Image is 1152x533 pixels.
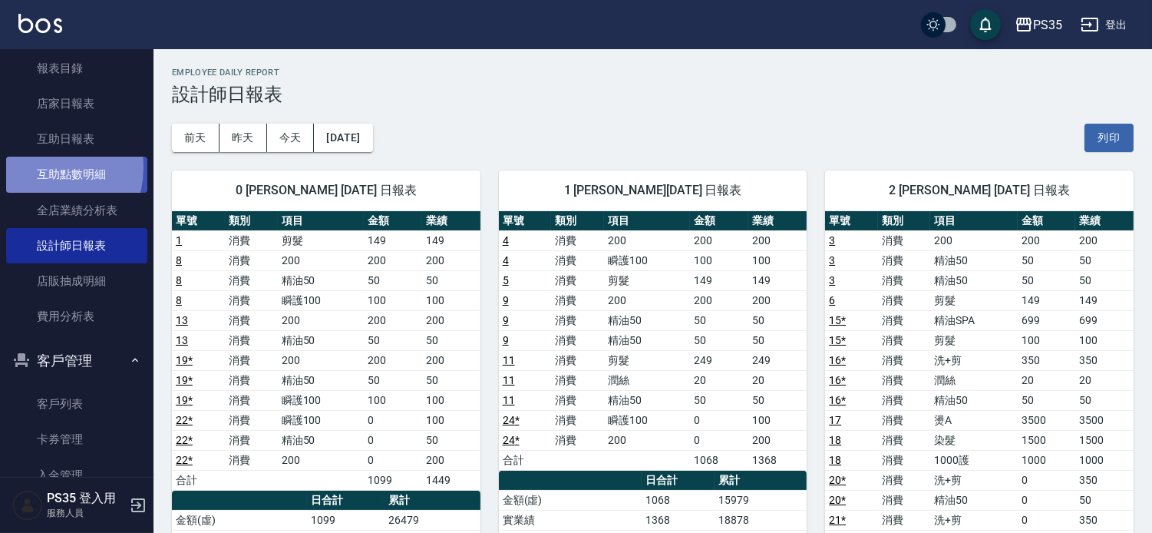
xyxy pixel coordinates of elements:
td: 50 [1018,250,1076,270]
a: 互助點數明細 [6,157,147,192]
td: 消費 [878,490,931,510]
td: 0 [364,410,422,430]
td: 合計 [499,450,552,470]
th: 累計 [715,471,807,491]
td: 249 [690,350,748,370]
p: 服務人員 [47,506,125,520]
td: 剪髮 [604,270,690,290]
td: 1068 [690,450,748,470]
td: 消費 [225,230,278,250]
button: PS35 [1008,9,1068,41]
a: 報表目錄 [6,51,147,86]
td: 20 [1018,370,1076,390]
table: a dense table [499,211,807,471]
td: 消費 [225,370,278,390]
th: 項目 [604,211,690,231]
td: 200 [690,230,748,250]
td: 消費 [551,270,604,290]
a: 13 [176,314,188,326]
td: 149 [690,270,748,290]
td: 消費 [878,250,931,270]
a: 3 [829,274,835,286]
td: 200 [604,230,690,250]
td: 消費 [878,230,931,250]
a: 入金管理 [6,458,147,493]
button: 昨天 [220,124,267,152]
a: 17 [829,414,841,426]
a: 4 [503,254,509,266]
td: 200 [930,230,1017,250]
td: 剪髮 [930,290,1017,310]
td: 消費 [225,410,278,430]
th: 金額 [1018,211,1076,231]
td: 消費 [551,430,604,450]
td: 200 [604,430,690,450]
a: 卡券管理 [6,422,147,457]
td: 200 [364,310,422,330]
td: 200 [422,350,480,370]
a: 4 [503,234,509,247]
td: 200 [278,250,364,270]
td: 100 [422,410,480,430]
a: 6 [829,294,835,306]
a: 店販抽成明細 [6,263,147,299]
td: 潤絲 [604,370,690,390]
span: 1 [PERSON_NAME][DATE] 日報表 [517,183,789,198]
td: 200 [604,290,690,310]
td: 50 [748,390,807,410]
td: 精油50 [278,330,364,350]
a: 店家日報表 [6,86,147,121]
td: 26479 [385,510,480,530]
td: 350 [1075,470,1134,490]
td: 50 [690,390,748,410]
td: 200 [1018,230,1076,250]
td: 消費 [878,290,931,310]
td: 燙A [930,410,1017,430]
th: 類別 [878,211,931,231]
td: 精油50 [930,390,1017,410]
td: 350 [1075,510,1134,530]
td: 消費 [225,390,278,410]
button: 客戶管理 [6,341,147,381]
td: 100 [364,390,422,410]
td: 0 [364,450,422,470]
td: 消費 [878,310,931,330]
td: 瞬護100 [604,410,690,430]
td: 精油50 [604,390,690,410]
td: 100 [422,390,480,410]
th: 單號 [172,211,225,231]
td: 1368 [642,510,715,530]
td: 0 [1018,510,1076,530]
td: 1000 [1075,450,1134,470]
td: 瞬護100 [278,290,364,310]
td: 50 [1018,390,1076,410]
td: 15979 [715,490,807,510]
td: 200 [364,350,422,370]
button: save [970,9,1001,40]
td: 0 [1018,470,1076,490]
a: 3 [829,254,835,266]
td: 50 [422,330,480,350]
td: 200 [278,310,364,330]
button: 今天 [267,124,315,152]
td: 50 [690,330,748,350]
a: 客戶列表 [6,386,147,422]
td: 洗+剪 [930,350,1017,370]
td: 1000護 [930,450,1017,470]
a: 設計師日報表 [6,228,147,263]
h2: Employee Daily Report [172,68,1134,78]
td: 50 [1075,390,1134,410]
td: 精油50 [604,310,690,330]
td: 消費 [551,330,604,350]
td: 潤絲 [930,370,1017,390]
td: 消費 [225,310,278,330]
td: 0 [364,430,422,450]
td: 瞬護100 [278,410,364,430]
td: 200 [748,230,807,250]
td: 18878 [715,510,807,530]
h5: PS35 登入用 [47,491,125,506]
img: Person [12,490,43,521]
th: 金額 [690,211,748,231]
td: 1068 [642,490,715,510]
td: 249 [748,350,807,370]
